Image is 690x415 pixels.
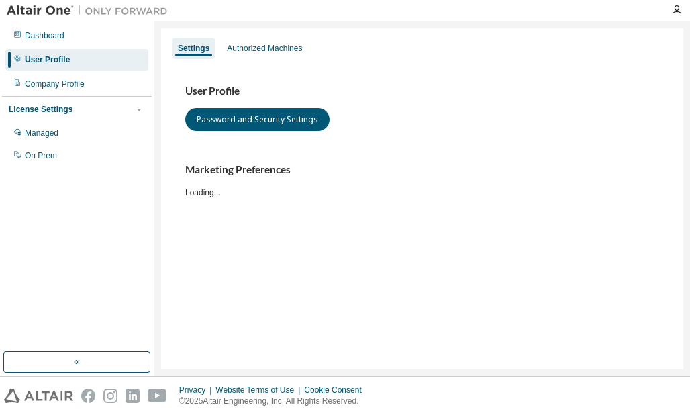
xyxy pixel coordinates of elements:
[227,43,302,54] div: Authorized Machines
[25,79,85,89] div: Company Profile
[185,108,330,131] button: Password and Security Settings
[25,128,58,138] div: Managed
[25,150,57,161] div: On Prem
[179,396,370,407] p: © 2025 Altair Engineering, Inc. All Rights Reserved.
[304,385,369,396] div: Cookie Consent
[185,163,659,177] h3: Marketing Preferences
[185,85,659,98] h3: User Profile
[148,389,167,403] img: youtube.svg
[25,54,70,65] div: User Profile
[179,385,215,396] div: Privacy
[103,389,117,403] img: instagram.svg
[9,104,72,115] div: License Settings
[215,385,304,396] div: Website Terms of Use
[185,163,659,197] div: Loading...
[126,389,140,403] img: linkedin.svg
[178,43,209,54] div: Settings
[7,4,175,17] img: Altair One
[81,389,95,403] img: facebook.svg
[25,30,64,41] div: Dashboard
[4,389,73,403] img: altair_logo.svg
